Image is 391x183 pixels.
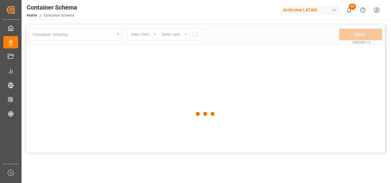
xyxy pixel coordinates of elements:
button: Help Center [356,3,370,17]
button: Archroma LATAM [281,4,342,16]
span: 66 [349,4,356,10]
div: Container Schema [27,3,77,12]
a: Home [27,13,37,18]
div: Archroma LATAM [281,6,340,14]
button: show 66 new notifications [342,3,356,17]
